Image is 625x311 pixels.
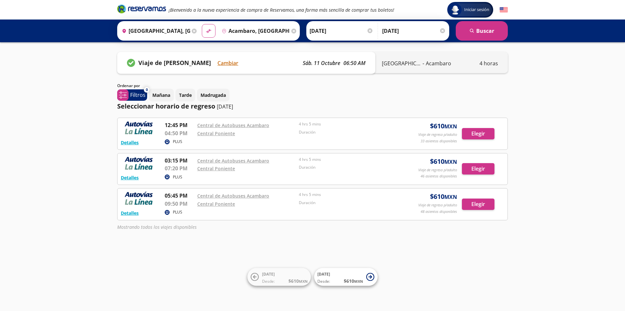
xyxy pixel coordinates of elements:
p: PLUS [173,174,182,180]
img: RESERVAMOS [121,192,157,205]
i: Brand Logo [117,4,166,14]
button: Madrugada [197,89,229,101]
p: Acambaro [426,59,451,67]
small: MXN [444,158,457,165]
a: Brand Logo [117,4,166,16]
p: 07:20 PM [165,164,194,172]
p: 46 asientos disponibles [421,174,457,179]
p: Viaje de regreso p/adulto [418,167,457,173]
input: Buscar Origen [119,23,190,39]
p: Tarde [179,92,192,98]
button: Mañana [149,89,174,101]
button: English [500,6,508,14]
button: Elegir [462,128,494,139]
p: 4 hrs 5 mins [299,157,397,162]
a: Central de Autobuses Acambaro [197,122,269,128]
p: 4 hrs 5 mins [299,192,397,198]
div: - [382,59,451,67]
p: Madrugada [201,92,226,98]
small: MXN [444,123,457,130]
span: $ 610 [430,121,457,131]
p: 06:50 AM [343,59,366,67]
p: sáb. 11 octubre [303,59,340,67]
p: 4 horas [479,59,498,67]
p: 04:50 PM [165,129,194,137]
p: [GEOGRAPHIC_DATA] [382,59,421,67]
p: Duración [299,164,397,170]
button: Elegir [462,199,494,210]
button: [DATE]Desde:$610MXN [314,268,378,286]
p: Viaje de regreso p/adulto [418,132,457,137]
small: MXN [354,279,363,284]
p: PLUS [173,139,182,145]
small: MXN [444,193,457,201]
button: Detalles [121,210,139,216]
button: Tarde [175,89,195,101]
p: Filtros [130,91,146,99]
small: MXN [299,279,308,284]
button: Elegir [462,163,494,175]
em: ¡Bienvenido a la nueva experiencia de compra de Reservamos, una forma más sencilla de comprar tus... [169,7,394,13]
a: Central Poniente [197,165,235,172]
span: 0 [146,87,148,93]
p: 09:50 PM [165,200,194,208]
span: Desde: [262,279,275,284]
p: Viaje de [PERSON_NAME] [138,58,211,67]
p: PLUS [173,209,182,215]
p: Mañana [152,92,170,98]
p: 05:45 PM [165,192,194,200]
p: Ordenar por [117,83,140,89]
p: 48 asientos disponibles [421,209,457,214]
p: Viaje de regreso p/adulto [418,202,457,208]
span: [DATE] [317,271,330,277]
p: [DATE] [217,103,233,110]
p: Seleccionar horario de regreso [117,101,215,111]
button: Detalles [121,139,139,146]
button: Cambiar [217,59,238,67]
input: Opcional [382,23,446,39]
p: 12:45 PM [165,121,194,129]
a: Central de Autobuses Acambaro [197,158,269,164]
p: 33 asientos disponibles [421,138,457,144]
a: Central Poniente [197,201,235,207]
button: Buscar [456,21,508,41]
span: $ 610 [288,278,308,284]
p: Duración [299,200,397,206]
span: $ 610 [430,192,457,201]
img: RESERVAMOS [121,121,157,134]
a: Central de Autobuses Acambaro [197,193,269,199]
span: [DATE] [262,271,275,277]
span: $ 610 [344,278,363,284]
em: Mostrando todos los viajes disponibles [117,224,197,230]
p: 4 hrs 5 mins [299,121,397,127]
span: Desde: [317,279,330,284]
span: $ 610 [430,157,457,166]
a: Central Poniente [197,130,235,136]
input: Elegir Fecha [310,23,373,39]
button: [DATE]Desde:$610MXN [247,268,311,286]
img: RESERVAMOS [121,157,157,170]
p: 03:15 PM [165,157,194,164]
button: Detalles [121,174,139,181]
input: Buscar Destino [219,23,290,39]
p: Duración [299,129,397,135]
span: Iniciar sesión [462,6,492,13]
button: 0Filtros [117,89,147,101]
